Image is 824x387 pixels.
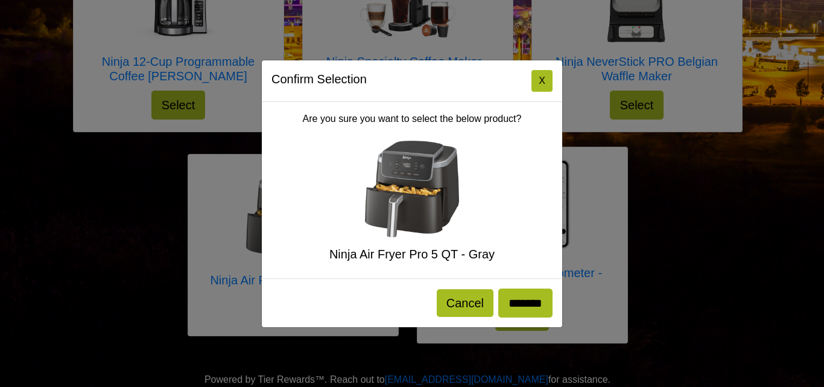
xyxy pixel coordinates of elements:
[531,70,553,92] button: Close
[271,247,553,261] h5: Ninja Air Fryer Pro 5 QT - Gray
[364,141,460,237] img: Ninja Air Fryer Pro 5 QT - Gray
[437,289,493,317] button: Cancel
[271,70,367,88] h5: Confirm Selection
[262,102,562,278] div: Are you sure you want to select the below product?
